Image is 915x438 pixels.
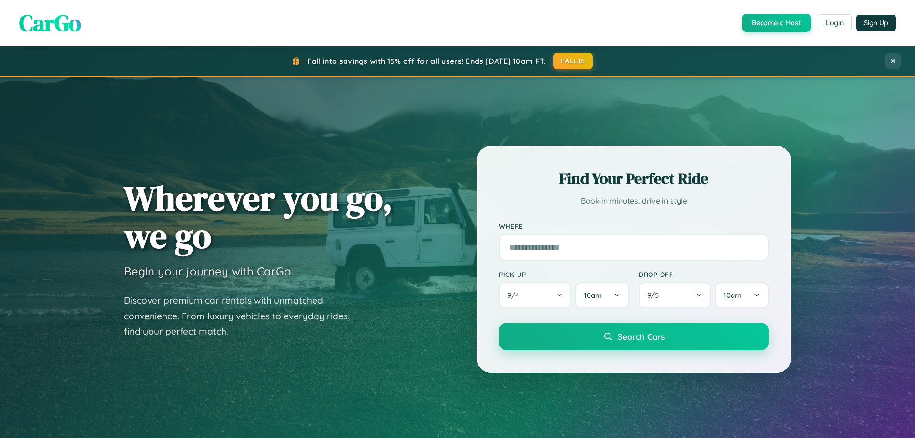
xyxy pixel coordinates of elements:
[715,282,769,308] button: 10am
[499,222,769,230] label: Where
[553,53,593,69] button: FALL15
[742,14,811,32] button: Become a Host
[124,264,291,278] h3: Begin your journey with CarGo
[856,15,896,31] button: Sign Up
[618,331,665,342] span: Search Cars
[647,291,663,300] span: 9 / 5
[584,291,602,300] span: 10am
[499,194,769,208] p: Book in minutes, drive in style
[499,282,571,308] button: 9/4
[124,179,393,255] h1: Wherever you go, we go
[499,270,629,278] label: Pick-up
[124,293,362,339] p: Discover premium car rentals with unmatched convenience. From luxury vehicles to everyday rides, ...
[723,291,742,300] span: 10am
[307,56,546,66] span: Fall into savings with 15% off for all users! Ends [DATE] 10am PT.
[639,282,711,308] button: 9/5
[818,14,852,31] button: Login
[499,323,769,350] button: Search Cars
[508,291,524,300] span: 9 / 4
[639,270,769,278] label: Drop-off
[499,168,769,189] h2: Find Your Perfect Ride
[19,7,81,39] span: CarGo
[575,282,629,308] button: 10am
